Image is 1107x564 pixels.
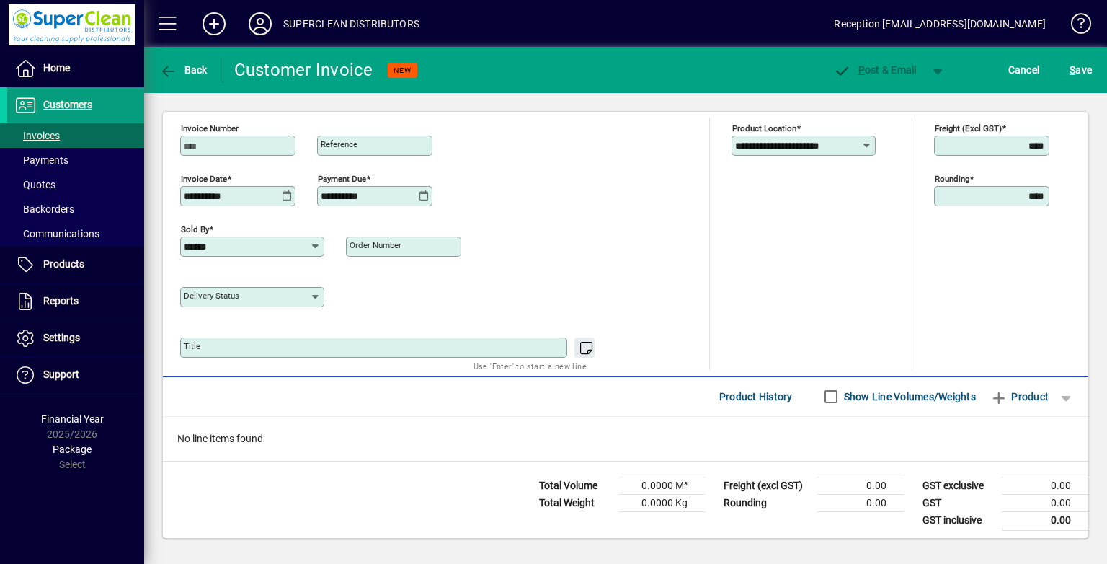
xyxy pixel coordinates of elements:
[1070,58,1092,81] span: ave
[191,11,237,37] button: Add
[7,283,144,320] a: Reports
[7,247,144,283] a: Products
[716,477,817,494] td: Freight (excl GST)
[841,389,976,404] label: Show Line Volumes/Weights
[474,358,587,374] mat-hint: Use 'Enter' to start a new line
[719,385,793,408] span: Product History
[237,11,283,37] button: Profile
[1066,57,1095,83] button: Save
[43,258,84,270] span: Products
[713,384,799,410] button: Product History
[7,221,144,246] a: Communications
[532,494,618,511] td: Total Weight
[43,295,79,307] span: Reports
[1070,64,1075,76] span: S
[53,444,92,455] span: Package
[915,511,1002,529] td: GST inclusive
[716,494,817,511] td: Rounding
[1002,511,1088,529] td: 0.00
[14,228,99,239] span: Communications
[41,413,104,425] span: Financial Year
[817,494,904,511] td: 0.00
[7,50,144,87] a: Home
[7,357,144,393] a: Support
[7,320,144,356] a: Settings
[817,477,904,494] td: 0.00
[283,12,419,35] div: SUPERCLEAN DISTRIBUTORS
[43,369,79,380] span: Support
[163,417,1088,461] div: No line items found
[1002,494,1088,511] td: 0.00
[14,130,60,141] span: Invoices
[7,123,144,148] a: Invoices
[43,62,70,74] span: Home
[7,148,144,172] a: Payments
[1002,477,1088,494] td: 0.00
[184,341,200,351] mat-label: Title
[915,494,1002,511] td: GST
[43,99,92,110] span: Customers
[990,385,1049,408] span: Product
[983,384,1056,410] button: Add product line item
[7,172,144,197] a: Quotes
[834,12,1046,35] div: Reception [EMAIL_ADDRESS][DOMAIN_NAME]
[915,477,1002,494] td: GST exclusive
[14,179,55,190] span: Quotes
[14,203,74,215] span: Backorders
[7,197,144,221] a: Backorders
[14,154,68,166] span: Payments
[43,332,80,343] span: Settings
[618,477,705,494] td: 0.0000 M³
[618,494,705,511] td: 0.0000 Kg
[532,477,618,494] td: Total Volume
[1060,3,1089,50] a: Knowledge Base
